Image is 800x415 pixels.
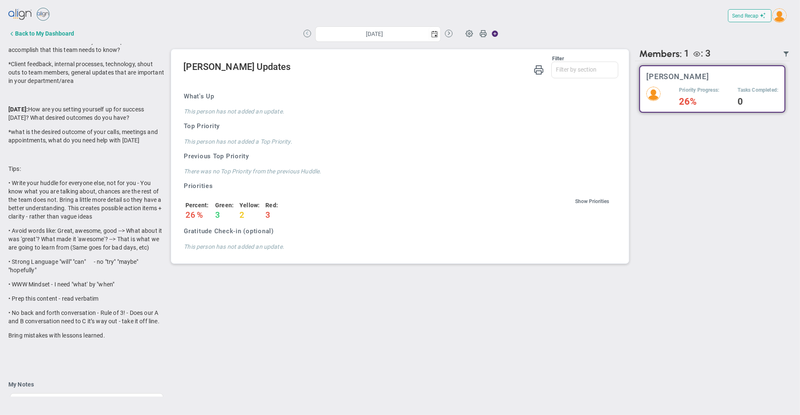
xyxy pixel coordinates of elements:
[8,309,165,325] p: • No back and forth conversation - Rule of 3! - Does our A and B conversation need to C it’s way ...
[689,48,711,59] div: The following people are Viewers: Ben Quirk, Kyle Quirk, Keara Dove
[183,62,618,74] h2: [PERSON_NAME] Updates
[684,48,689,59] span: 1
[265,201,278,209] h4: Red:
[705,48,711,59] span: 3
[8,179,165,221] p: • Write your huddle for everyone else, not for you - You know what you are talking about, chances...
[184,152,612,161] h3: Previous Top Priority
[646,87,661,101] img: 196381.Person.photo
[8,60,165,85] p: *Client feedback, internal processes, technology, shout outs to team members, general updates tha...
[8,105,165,122] p: How are you setting yourself up for success [DATE]? What desired outcomes do you have?
[8,25,74,42] button: Back to My Dashboard
[184,92,612,101] h3: What's Up
[185,201,209,209] h4: Percent:
[239,210,244,220] h3: 2
[239,201,260,209] h4: Yellow:
[8,331,165,340] p: Bring mistakes with lessons learned.
[679,98,719,106] h4: 26%
[479,29,487,41] span: Print Huddle
[8,106,28,113] strong: [DATE]:
[646,72,709,80] h3: [PERSON_NAME]
[8,165,165,173] p: Tips:
[8,6,33,23] img: align-logo.svg
[215,201,234,209] h4: Green:
[783,51,790,57] span: Filter Updated Members
[772,8,787,23] img: 201355.Person.photo
[184,122,612,131] h3: Top Priority
[679,87,719,94] h5: Priority Progress:
[738,98,778,106] h4: 0
[184,182,612,191] h3: Priorities
[8,280,165,289] p: • WWW Mindset - I need "what' by "when"
[184,243,612,250] h4: This person has not added an update.
[8,381,165,388] h4: My Notes
[184,108,612,115] h4: This person has not added an update.
[575,198,609,204] span: Show Priorities
[8,258,165,274] p: • Strong Language "will" "can" - no "try" "maybe" "hopefully"
[732,13,759,19] span: Send Recap
[15,30,74,37] div: Back to My Dashboard
[639,48,682,59] span: Members:
[552,62,618,77] input: Filter by section
[461,25,477,41] span: Huddle Settings
[701,48,703,59] span: :
[8,294,165,303] p: • Prep this content - read verbatim
[265,210,270,220] h3: 3
[429,27,440,41] span: select
[215,210,220,220] h3: 3
[184,168,612,175] h4: There was no Top Priority from the previous Huddle.
[185,210,195,220] h3: 26
[183,56,564,62] div: Filter
[184,227,612,236] h3: Gratitude Check-in (optional)
[488,28,499,39] span: Action Button
[184,138,612,145] h4: This person has not added a Top Priority.
[728,9,772,22] button: Send Recap
[738,87,778,94] h5: Tasks Completed:
[8,227,165,252] p: • Avoid words like: Great, awesome, good --> What about it was 'great'? What made it 'awesome'? -...
[197,210,203,220] h3: %
[574,197,610,206] button: Show Priorities
[534,64,544,75] span: Print Huddle Member Updates
[8,128,165,144] p: *what is the desired outcome of your calls, meetings and appointments, what do you need help with...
